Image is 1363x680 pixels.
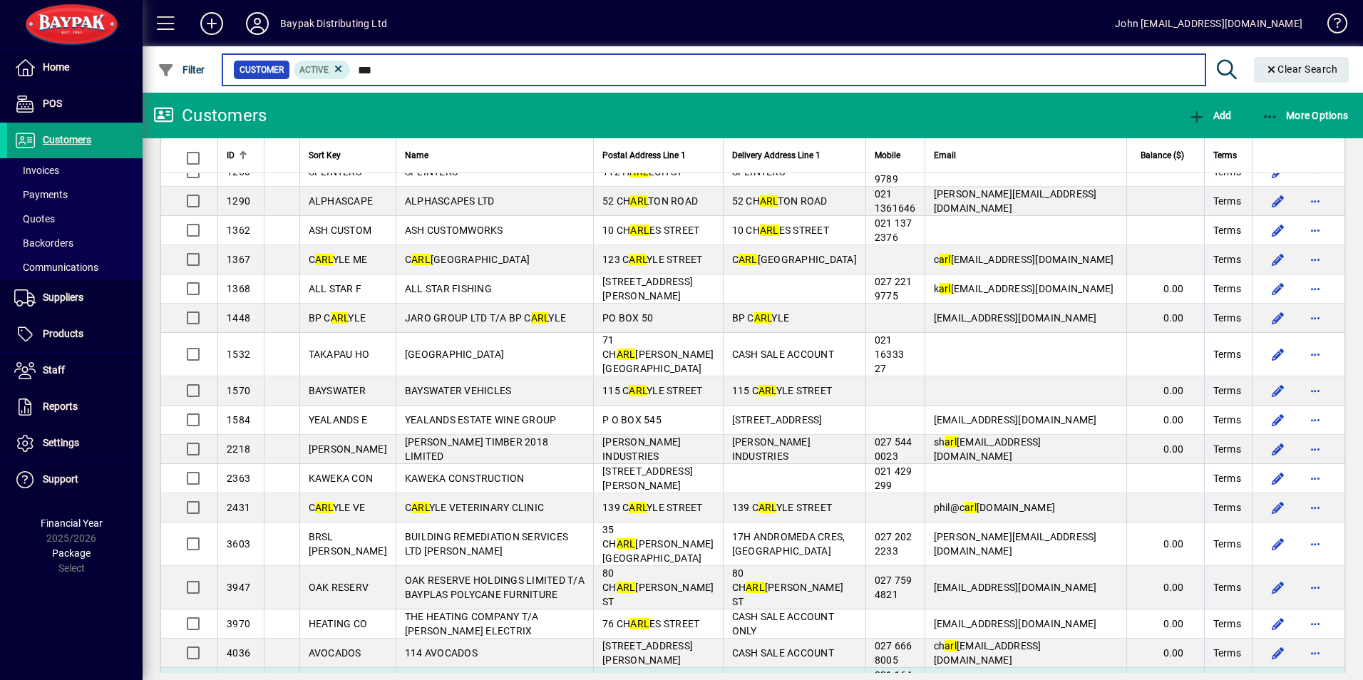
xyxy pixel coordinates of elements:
span: [STREET_ADDRESS][PERSON_NAME] [602,465,693,491]
span: Terms [1213,148,1237,163]
em: ARL [746,582,765,593]
span: C [GEOGRAPHIC_DATA] [732,254,857,265]
a: POS [7,86,143,122]
span: Sort Key [309,148,341,163]
em: arl [939,283,951,294]
span: Payments [14,189,68,200]
a: Backorders [7,231,143,255]
a: Home [7,50,143,86]
a: Settings [7,426,143,461]
div: Customers [153,104,267,127]
span: POS [43,98,62,109]
span: YEALANDS ESTATE WINE GROUP [405,414,557,426]
span: ALL STAR FISHING [405,283,492,294]
span: C YLE VETERINARY CLINIC [405,502,544,513]
button: More options [1304,467,1327,490]
em: ARL [758,502,776,513]
td: 0.00 [1126,566,1204,609]
span: BAYSWATER [309,385,366,396]
span: Customers [43,134,91,145]
button: Profile [235,11,280,36]
span: 80 CH [PERSON_NAME] ST [602,567,714,607]
td: 0.00 [1126,376,1204,406]
span: [EMAIL_ADDRESS][DOMAIN_NAME] [934,414,1097,426]
span: 1290 [227,195,250,207]
span: ALPHASCAPES LTD [405,195,495,207]
span: phil@c [DOMAIN_NAME] [934,502,1056,513]
span: sh [EMAIL_ADDRESS][DOMAIN_NAME] [934,436,1041,462]
span: 1448 [227,312,250,324]
span: 2431 [227,502,250,513]
button: More options [1304,379,1327,402]
span: [STREET_ADDRESS][PERSON_NAME] [602,276,693,302]
em: ARL [739,254,758,265]
button: Edit [1267,408,1290,431]
button: Edit [1267,219,1290,242]
span: Backorders [14,237,73,249]
span: [STREET_ADDRESS][PERSON_NAME] [602,640,693,666]
span: [PERSON_NAME] INDUSTRIES [732,436,811,462]
span: BUILDING REMEDIATION SERVICES LTD [PERSON_NAME] [405,531,568,557]
button: Add [189,11,235,36]
td: 0.00 [1126,406,1204,435]
span: Terms [1213,442,1241,456]
span: ch [EMAIL_ADDRESS][DOMAIN_NAME] [934,640,1041,666]
a: Suppliers [7,280,143,316]
em: ARL [617,538,636,550]
span: 35 CH [PERSON_NAME][GEOGRAPHIC_DATA] [602,524,714,564]
span: Quotes [14,213,55,225]
span: Filter [158,64,205,76]
span: ALPHASCAPE [309,195,374,207]
span: ID [227,148,235,163]
button: More options [1304,277,1327,300]
span: P O BOX 545 [602,414,662,426]
span: 1368 [227,283,250,294]
a: Invoices [7,158,143,182]
span: Staff [43,364,65,376]
button: More options [1304,408,1327,431]
span: Financial Year [41,517,103,529]
button: More options [1304,576,1327,599]
em: ARL [760,225,779,236]
span: 2363 [227,473,250,484]
span: Customer [240,63,284,77]
span: C YLE ME [309,254,368,265]
span: Terms [1213,252,1241,267]
button: Edit [1267,190,1290,212]
span: KAWEKA CON [309,473,374,484]
button: More options [1304,343,1327,366]
button: Edit [1267,160,1290,183]
span: 021 137 2376 [875,217,912,243]
button: More options [1304,248,1327,271]
em: ARL [315,502,333,513]
button: More options [1304,219,1327,242]
button: Edit [1267,532,1290,555]
div: Baypak Distributing Ltd [280,12,387,35]
a: Support [7,462,143,498]
span: YEALANDS E [309,414,368,426]
span: Terms [1213,282,1241,296]
span: Support [43,473,78,485]
span: [STREET_ADDRESS] [732,414,823,426]
span: Active [299,65,329,75]
span: 1532 [227,349,250,360]
button: More options [1304,532,1327,555]
span: More Options [1262,110,1349,121]
span: 3947 [227,582,250,593]
span: PO BOX 50 [602,312,653,324]
div: ID [227,148,255,163]
span: [EMAIL_ADDRESS][DOMAIN_NAME] [934,312,1097,324]
button: More options [1304,306,1327,329]
em: ARL [629,502,647,513]
em: ARL [617,582,636,593]
em: arl [939,254,951,265]
span: k [EMAIL_ADDRESS][DOMAIN_NAME] [934,283,1114,294]
em: arl [945,436,957,448]
div: Balance ($) [1136,148,1197,163]
span: Terms [1213,194,1241,208]
em: arl [945,640,957,651]
mat-chip: Activation Status: Active [294,61,351,79]
span: [PERSON_NAME][EMAIL_ADDRESS][DOMAIN_NAME] [934,531,1097,557]
td: 0.00 [1126,639,1204,668]
span: 10 CH ES STREET [732,225,829,236]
